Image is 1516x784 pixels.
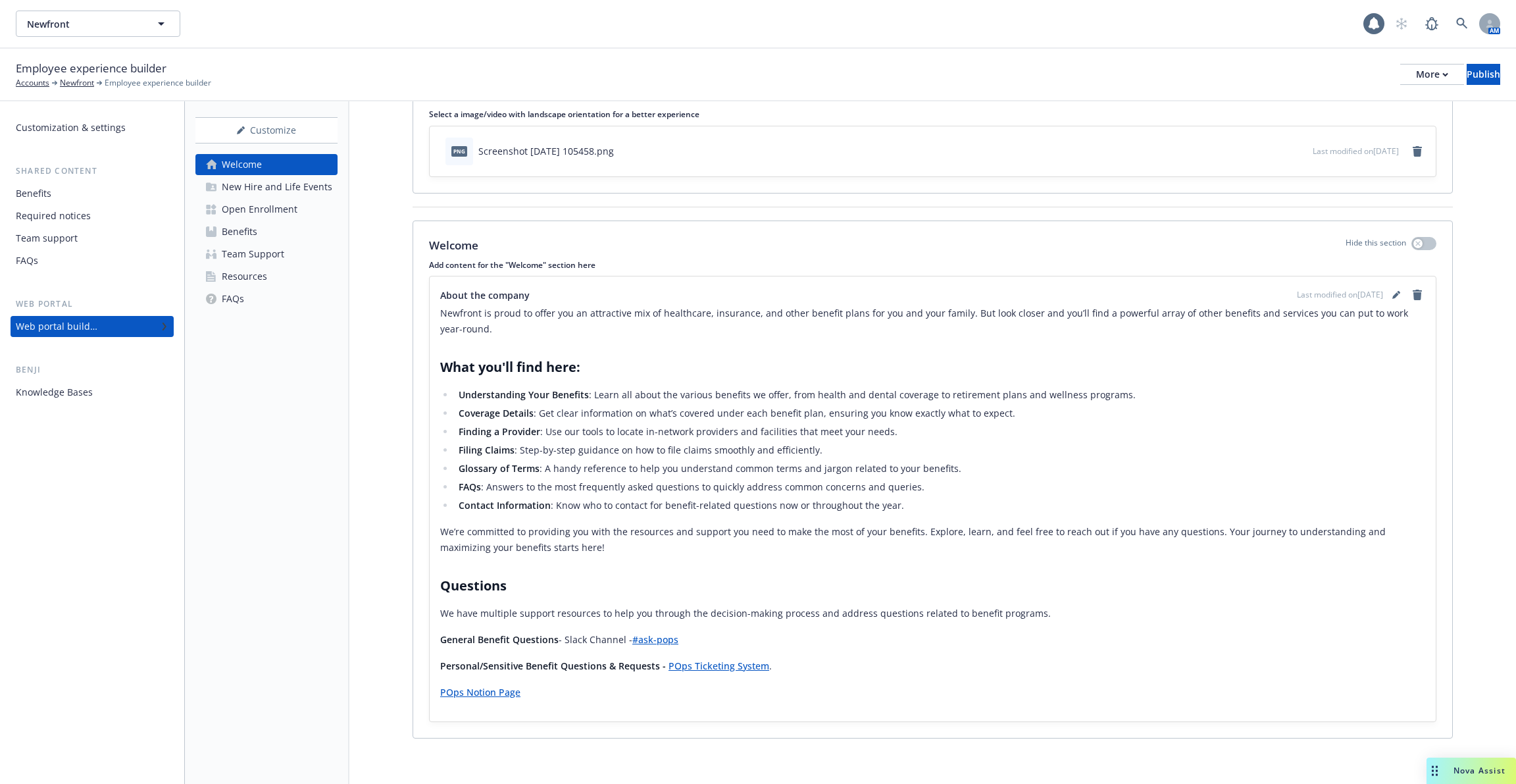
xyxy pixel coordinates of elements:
p: Select a image/video with landscape orientation for a better experience [429,109,1436,120]
div: Team Support [222,244,284,265]
a: Customization & settings [11,117,174,138]
a: POps Notion Page [440,686,520,698]
div: FAQs [222,288,244,309]
a: POps Ticketing System [669,660,769,672]
a: Report a Bug [1419,11,1445,37]
div: Drag to move [1427,758,1443,784]
p: . [440,658,1425,674]
p: Newfront is proud to offer you an attractive mix of healthcare, insurance, and other benefit plan... [440,305,1425,337]
div: Customize [195,118,338,143]
p: We have multiple support resources to help you through the decision-making process and address qu... [440,606,1425,621]
li: : Step-by-step guidance on how to file claims smoothly and efficiently. [455,442,1425,458]
p: Welcome [429,237,478,254]
a: Start snowing [1388,11,1415,37]
div: Web portal [11,298,174,311]
a: FAQs [11,250,174,271]
div: Benefits [222,221,257,242]
div: Publish [1467,65,1500,84]
li: : Learn all about the various benefits we offer, from health and dental coverage to retirement pl... [455,387,1425,403]
strong: Glossary of Terms [459,462,540,475]
span: Last modified on [DATE] [1297,289,1383,301]
a: Search [1449,11,1475,37]
a: FAQs [195,288,338,309]
strong: Coverage Details [459,407,534,419]
a: Team Support [195,244,338,265]
strong: Personal/Sensitive Benefit Questions & Requests - [440,660,666,672]
h2: What you'll find here: [440,358,1425,377]
li: : Use our tools to locate in-network providers and facilities that meet your needs. [455,424,1425,440]
button: download file [1275,144,1285,158]
a: Benefits [195,221,338,242]
div: Team support [16,228,78,249]
span: Employee experience builder [16,60,166,77]
li: : Answers to the most frequently asked questions to quickly address common concerns and queries. [455,479,1425,495]
button: Publish [1467,64,1500,85]
p: We’re committed to providing you with the resources and support you need to make the most of your... [440,524,1425,556]
strong: Understanding Your Benefits [459,388,589,401]
a: remove [1409,287,1425,303]
strong: General Benefit Questions [440,633,559,646]
div: Benefits [16,183,51,204]
button: Nova Assist [1427,758,1516,784]
h2: Questions [440,577,1425,595]
a: Required notices [11,205,174,226]
span: About the company [440,288,530,302]
strong: Filing Claims [459,444,515,456]
div: Required notices [16,205,91,226]
a: #ask-pops [632,633,678,646]
a: New Hire and Life Events [195,176,338,197]
a: remove [1409,144,1425,159]
p: Hide this section [1346,237,1406,254]
button: Customize [195,117,338,144]
a: Accounts [16,77,49,89]
li: : Get clear information on what’s covered under each benefit plan, ensuring you know exactly what... [455,405,1425,421]
a: Benefits [11,183,174,204]
a: Welcome [195,154,338,175]
li: : A handy reference to help you understand common terms and jargon related to your benefits. [455,461,1425,477]
span: Last modified on [DATE] [1313,145,1399,157]
div: Customization & settings [16,117,126,138]
div: New Hire and Life Events [222,176,332,197]
span: Nova Assist [1453,765,1505,776]
div: Shared content [11,165,174,178]
p: - Slack Channel - [440,632,1425,648]
div: FAQs [16,250,38,271]
div: More [1416,65,1448,84]
div: Web portal builder [16,316,97,337]
p: Add content for the "Welcome" section here [429,259,1436,271]
span: Newfront [27,17,141,31]
span: Employee experience builder [105,77,211,89]
div: Screenshot [DATE] 105458.png [478,144,614,158]
button: Newfront [16,11,180,37]
a: Open Enrollment [195,199,338,220]
span: png [451,146,467,156]
div: Resources [222,266,267,287]
a: Resources [195,266,338,287]
div: Knowledge Bases [16,382,93,403]
strong: Finding a Provider [459,425,540,438]
button: preview file [1296,144,1307,158]
a: Newfront [60,77,94,89]
div: Benji [11,363,174,377]
strong: FAQs [459,481,481,493]
strong: Contact Information [459,499,551,511]
div: Welcome [222,154,262,175]
a: Knowledge Bases [11,382,174,403]
a: Team support [11,228,174,249]
li: : Know who to contact for benefit-related questions now or throughout the year. [455,498,1425,513]
a: Web portal builder [11,316,174,337]
button: More [1400,64,1464,85]
a: editPencil [1388,287,1404,303]
div: Open Enrollment [222,199,297,220]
